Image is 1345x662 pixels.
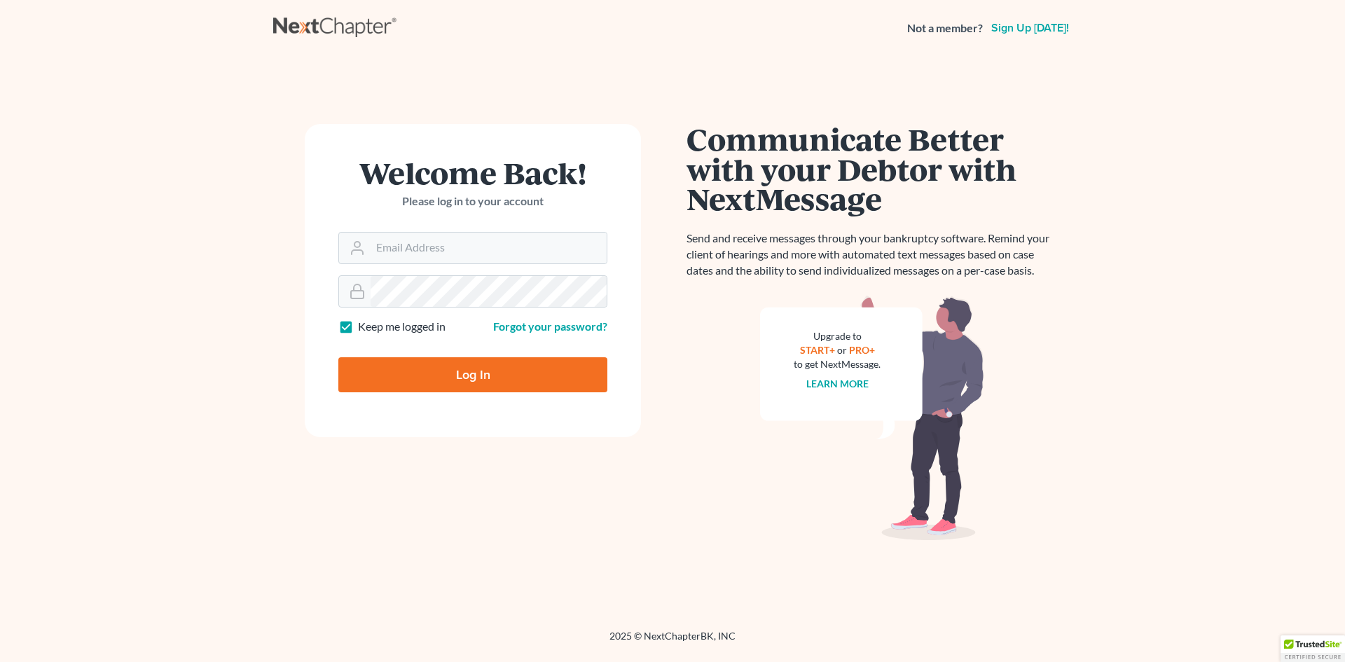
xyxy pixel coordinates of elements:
[849,344,875,356] a: PRO+
[358,319,446,335] label: Keep me logged in
[338,357,607,392] input: Log In
[493,319,607,333] a: Forgot your password?
[988,22,1072,34] a: Sign up [DATE]!
[794,357,881,371] div: to get NextMessage.
[760,296,984,541] img: nextmessage_bg-59042aed3d76b12b5cd301f8e5b87938c9018125f34e5fa2b7a6b67550977c72.svg
[371,233,607,263] input: Email Address
[1281,635,1345,662] div: TrustedSite Certified
[273,629,1072,654] div: 2025 © NextChapterBK, INC
[800,344,835,356] a: START+
[338,193,607,209] p: Please log in to your account
[338,158,607,188] h1: Welcome Back!
[907,20,983,36] strong: Not a member?
[687,124,1058,214] h1: Communicate Better with your Debtor with NextMessage
[687,230,1058,279] p: Send and receive messages through your bankruptcy software. Remind your client of hearings and mo...
[806,378,869,389] a: Learn more
[794,329,881,343] div: Upgrade to
[837,344,847,356] span: or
